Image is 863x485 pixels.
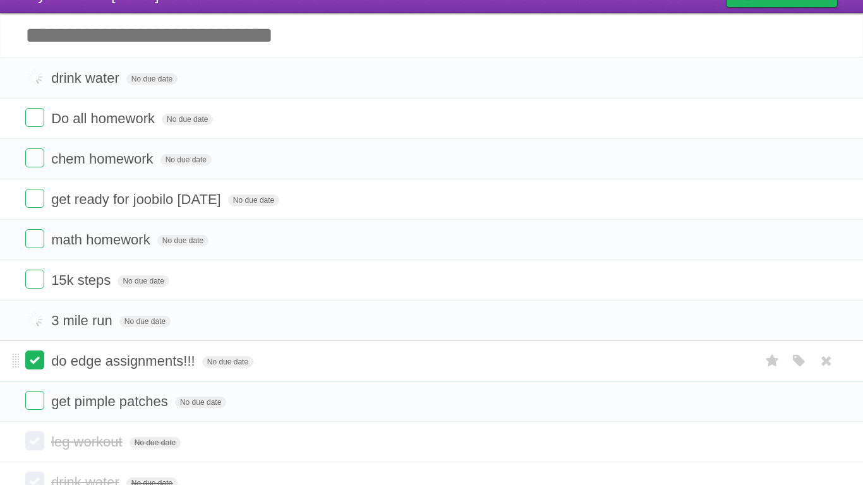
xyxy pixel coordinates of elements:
span: chem homework [51,151,156,167]
span: drink water [51,70,123,86]
span: No due date [160,154,212,165]
label: Done [25,189,44,208]
span: 3 mile run [51,313,116,328]
label: Done [25,270,44,289]
span: No due date [162,114,213,125]
span: No due date [157,235,208,246]
label: Done [25,350,44,369]
span: do edge assignments!!! [51,353,198,369]
label: Done [25,310,44,329]
span: leg workout [51,434,126,450]
label: Done [25,148,44,167]
label: Done [25,431,44,450]
label: Done [25,391,44,410]
span: get ready for joobilo [DATE] [51,191,224,207]
span: No due date [118,275,169,287]
span: No due date [126,73,178,85]
span: No due date [202,356,253,368]
label: Done [25,68,44,87]
span: math homework [51,232,154,248]
span: 15k steps [51,272,114,288]
span: No due date [130,437,181,448]
span: get pimple patches [51,393,171,409]
span: Do all homework [51,111,158,126]
span: No due date [228,195,279,206]
span: No due date [119,316,171,327]
label: Done [25,229,44,248]
span: No due date [175,397,226,408]
label: Star task [761,350,785,371]
label: Done [25,108,44,127]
